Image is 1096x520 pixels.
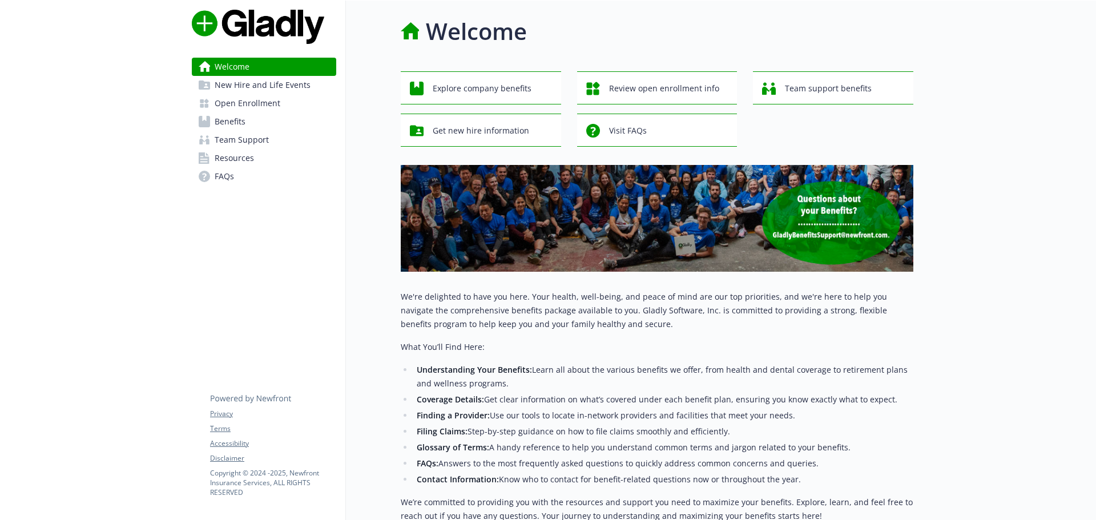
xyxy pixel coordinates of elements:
[413,473,913,486] li: Know who to contact for benefit-related questions now or throughout the year.
[210,438,336,449] a: Accessibility
[426,14,527,49] h1: Welcome
[401,71,561,104] button: Explore company benefits
[210,468,336,497] p: Copyright © 2024 - 2025 , Newfront Insurance Services, ALL RIGHTS RESERVED
[413,409,913,422] li: Use our tools to locate in-network providers and facilities that meet your needs.
[192,167,336,186] a: FAQs
[417,442,489,453] strong: Glossary of Terms:
[413,441,913,454] li: A handy reference to help you understand common terms and jargon related to your benefits.
[401,165,913,272] img: overview page banner
[215,94,280,112] span: Open Enrollment
[609,78,719,99] span: Review open enrollment info
[192,131,336,149] a: Team Support
[192,112,336,131] a: Benefits
[215,131,269,149] span: Team Support
[210,424,336,434] a: Terms
[401,290,913,331] p: We're delighted to have you here. Your health, well-being, and peace of mind are our top prioriti...
[215,167,234,186] span: FAQs
[417,458,438,469] strong: FAQs:
[417,394,484,405] strong: Coverage Details:
[417,474,499,485] strong: Contact Information:
[215,112,245,131] span: Benefits
[192,76,336,94] a: New Hire and Life Events
[433,120,529,142] span: Get new hire information
[210,453,336,463] a: Disclaimer
[785,78,872,99] span: Team support benefits
[192,149,336,167] a: Resources
[215,76,311,94] span: New Hire and Life Events
[192,94,336,112] a: Open Enrollment
[417,410,490,421] strong: Finding a Provider:
[401,340,913,354] p: What You’ll Find Here:
[753,71,913,104] button: Team support benefits
[413,393,913,406] li: Get clear information on what’s covered under each benefit plan, ensuring you know exactly what t...
[413,363,913,390] li: Learn all about the various benefits we offer, from health and dental coverage to retirement plan...
[577,114,738,147] button: Visit FAQs
[401,114,561,147] button: Get new hire information
[413,425,913,438] li: Step-by-step guidance on how to file claims smoothly and efficiently.
[215,149,254,167] span: Resources
[413,457,913,470] li: Answers to the most frequently asked questions to quickly address common concerns and queries.
[215,58,249,76] span: Welcome
[433,78,531,99] span: Explore company benefits
[577,71,738,104] button: Review open enrollment info
[210,409,336,419] a: Privacy
[609,120,647,142] span: Visit FAQs
[417,426,468,437] strong: Filing Claims:
[417,364,532,375] strong: Understanding Your Benefits:
[192,58,336,76] a: Welcome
